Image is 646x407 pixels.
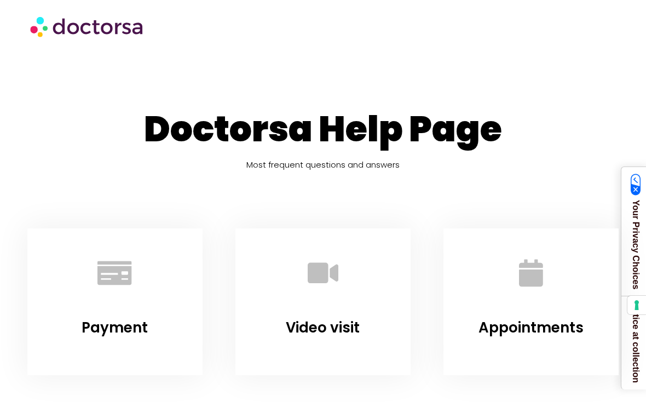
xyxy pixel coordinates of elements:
a: Appointments [478,318,584,337]
img: California Consumer Privacy Act (CCPA) Opt-Out Icon [631,174,641,196]
h1: Doctorsa Help Page [11,108,635,151]
a: Video visit [286,318,360,337]
a: Payment [82,318,148,337]
button: Your consent preferences for tracking technologies [627,296,646,314]
h5: Most frequent questions and answers [11,156,635,174]
a: Payment [85,243,145,303]
a: Appointments [501,243,561,303]
a: Video visit [293,243,353,303]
